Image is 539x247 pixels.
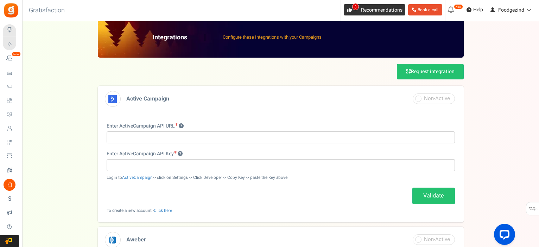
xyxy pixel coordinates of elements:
[107,175,455,181] small: Login to -> click on Settings -> Click Developer -> Copy Key -> paste the Key above
[21,4,72,18] h3: Gratisfaction
[412,188,455,204] a: Validate
[464,4,486,15] a: Help
[153,34,205,41] h2: Integrations
[408,4,442,15] a: Book a call
[107,150,183,157] label: Enter ActiveCampaign API Key
[454,4,463,9] em: New
[107,208,455,214] p: To create a new account -
[528,202,538,216] span: FAQs
[126,95,169,103] span: Active Campaign
[3,52,19,64] a: New
[498,6,524,14] span: Foodgezind
[12,52,21,57] em: New
[122,175,153,181] a: ActiveCampaign
[471,6,483,13] span: Help
[352,3,359,10] span: 3
[154,208,172,214] a: Click here
[223,34,322,41] p: Configure these Integrations with your Campaigns
[344,4,405,15] a: 3 Recommendations
[3,2,19,18] img: Gratisfaction
[107,123,184,130] label: Enter ActiveCampaign API URL
[126,235,146,244] span: Aweber
[397,64,464,79] a: Request integration
[361,6,402,14] span: Recommendations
